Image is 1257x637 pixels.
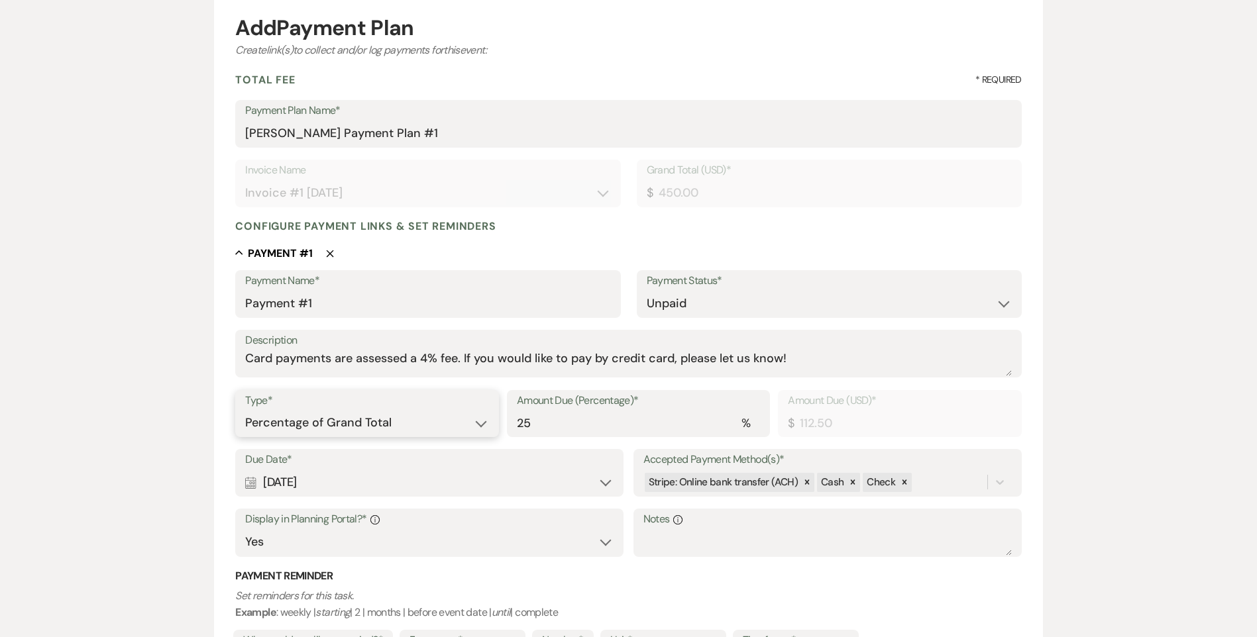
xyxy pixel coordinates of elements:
[235,42,1021,58] div: Create link(s) to collect and/or log payments for this event:
[245,391,488,411] label: Type*
[492,605,511,619] i: until
[315,605,350,619] i: starting
[245,510,614,529] label: Display in Planning Portal?*
[647,271,1012,291] label: Payment Status*
[643,510,1012,529] label: Notes
[235,589,353,603] i: Set reminders for this task.
[788,415,794,432] div: $
[647,161,1012,180] label: Grand Total (USD)*
[245,469,614,495] div: [DATE]
[517,391,760,411] label: Amount Due (Percentage)*
[867,475,895,489] span: Check
[235,17,1021,38] div: Add Payment Plan
[741,415,750,432] div: %
[245,350,1011,376] textarea: Card payments are assessed a 4% fee. If you would like to pay by credit card, please let us know!
[245,331,1011,350] label: Description
[643,450,1012,469] label: Accepted Payment Method(s)*
[235,587,1021,621] p: : weekly | | 2 | months | before event date | | complete
[245,271,610,291] label: Payment Name*
[245,161,610,180] label: Invoice Name
[975,73,1022,87] span: * Required
[647,184,653,202] div: $
[235,569,1021,583] h3: Payment Reminder
[248,246,313,261] h5: Payment # 1
[788,391,1011,411] label: Amount Due (USD)*
[235,605,276,619] b: Example
[235,219,496,233] h4: Configure payment links & set reminders
[245,450,614,469] label: Due Date*
[235,73,295,87] h4: Total Fee
[235,246,313,260] button: Payment #1
[821,475,844,489] span: Cash
[245,101,1011,121] label: Payment Plan Name*
[649,475,798,489] span: Stripe: Online bank transfer (ACH)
